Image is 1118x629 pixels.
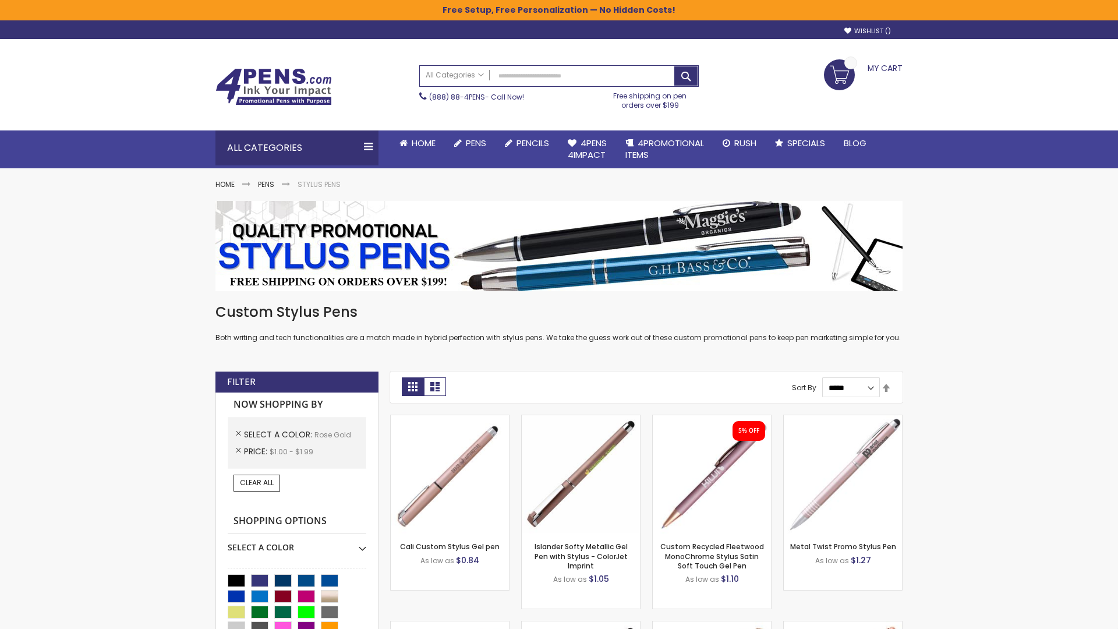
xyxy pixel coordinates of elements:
[215,303,903,321] h1: Custom Stylus Pens
[721,573,739,585] span: $1.10
[215,179,235,189] a: Home
[790,542,896,552] a: Metal Twist Promo Stylus Pen
[233,475,280,491] a: Clear All
[466,137,486,149] span: Pens
[602,87,699,110] div: Free shipping on pen orders over $199
[522,415,640,425] a: Islander Softy Metallic Gel Pen with Stylus - ColorJet Imprint-Rose Gold
[215,303,903,343] div: Both writing and tech functionalities are a match made in hybrid perfection with stylus pens. We ...
[244,446,270,457] span: Price
[270,447,313,457] span: $1.00 - $1.99
[734,137,756,149] span: Rush
[240,478,274,487] span: Clear All
[589,573,609,585] span: $1.05
[429,92,524,102] span: - Call Now!
[496,130,558,156] a: Pencils
[616,130,713,168] a: 4PROMOTIONALITEMS
[784,415,902,425] a: Metal Twist Promo Stylus Pen-Rose gold
[228,393,366,417] strong: Now Shopping by
[298,179,341,189] strong: Stylus Pens
[426,70,484,80] span: All Categories
[535,542,628,570] a: Islander Softy Metallic Gel Pen with Stylus - ColorJet Imprint
[522,415,640,533] img: Islander Softy Metallic Gel Pen with Stylus - ColorJet Imprint-Rose Gold
[792,383,816,393] label: Sort By
[429,92,485,102] a: (888) 88-4PENS
[653,415,771,425] a: Custom Recycled Fleetwood MonoChrome Stylus Satin Soft Touch Gel Pen-Rose Gold
[685,574,719,584] span: As low as
[228,533,366,553] div: Select A Color
[391,415,509,533] img: Cali Custom Stylus Gel pen-Rose Gold
[713,130,766,156] a: Rush
[456,554,479,566] span: $0.84
[766,130,834,156] a: Specials
[215,201,903,291] img: Stylus Pens
[420,66,490,85] a: All Categories
[625,137,704,161] span: 4PROMOTIONAL ITEMS
[834,130,876,156] a: Blog
[215,130,378,165] div: All Categories
[558,130,616,168] a: 4Pens4impact
[738,427,759,435] div: 5% OFF
[787,137,825,149] span: Specials
[228,509,366,534] strong: Shopping Options
[391,415,509,425] a: Cali Custom Stylus Gel pen-Rose Gold
[784,415,902,533] img: Metal Twist Promo Stylus Pen-Rose gold
[258,179,274,189] a: Pens
[227,376,256,388] strong: Filter
[420,556,454,566] span: As low as
[400,542,500,552] a: Cali Custom Stylus Gel pen
[660,542,764,570] a: Custom Recycled Fleetwood MonoChrome Stylus Satin Soft Touch Gel Pen
[516,137,549,149] span: Pencils
[412,137,436,149] span: Home
[215,68,332,105] img: 4Pens Custom Pens and Promotional Products
[815,556,849,566] span: As low as
[244,429,314,440] span: Select A Color
[568,137,607,161] span: 4Pens 4impact
[844,137,866,149] span: Blog
[553,574,587,584] span: As low as
[844,27,891,36] a: Wishlist
[851,554,871,566] span: $1.27
[314,430,351,440] span: Rose Gold
[402,377,424,396] strong: Grid
[445,130,496,156] a: Pens
[653,415,771,533] img: Custom Recycled Fleetwood MonoChrome Stylus Satin Soft Touch Gel Pen-Rose Gold
[390,130,445,156] a: Home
